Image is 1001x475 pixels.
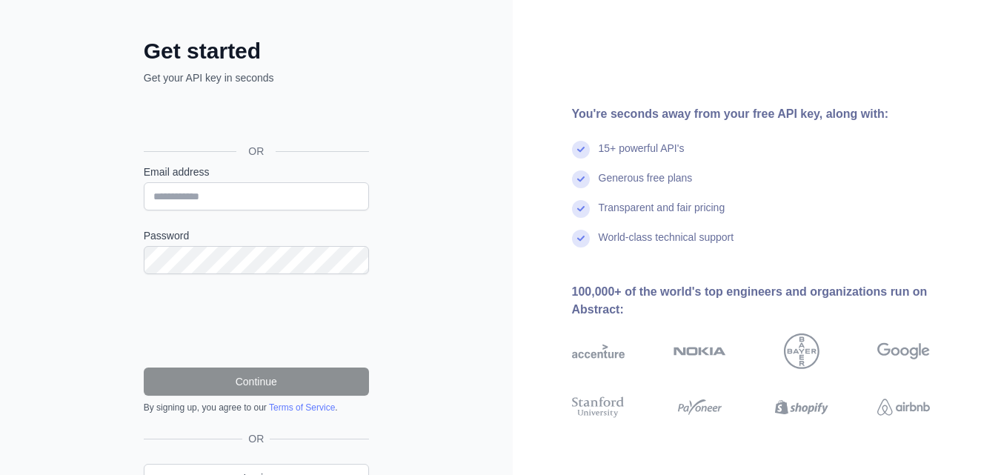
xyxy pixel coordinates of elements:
[599,200,725,230] div: Transparent and fair pricing
[674,394,726,421] img: payoneer
[136,102,373,134] iframe: Sign in with Google Button
[269,402,335,413] a: Terms of Service
[775,394,828,421] img: shopify
[572,283,978,319] div: 100,000+ of the world's top engineers and organizations run on Abstract:
[144,165,369,179] label: Email address
[877,394,930,421] img: airbnb
[144,228,369,243] label: Password
[572,170,590,188] img: check mark
[877,333,930,369] img: google
[572,105,978,123] div: You're seconds away from your free API key, along with:
[599,141,685,170] div: 15+ powerful API's
[784,333,819,369] img: bayer
[572,394,625,421] img: stanford university
[674,333,726,369] img: nokia
[242,431,270,446] span: OR
[572,230,590,248] img: check mark
[144,402,369,413] div: By signing up, you agree to our .
[236,144,276,159] span: OR
[144,38,369,64] h2: Get started
[599,230,734,259] div: World-class technical support
[144,292,369,350] iframe: reCAPTCHA
[572,333,625,369] img: accenture
[572,200,590,218] img: check mark
[144,70,369,85] p: Get your API key in seconds
[572,141,590,159] img: check mark
[144,368,369,396] button: Continue
[599,170,693,200] div: Generous free plans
